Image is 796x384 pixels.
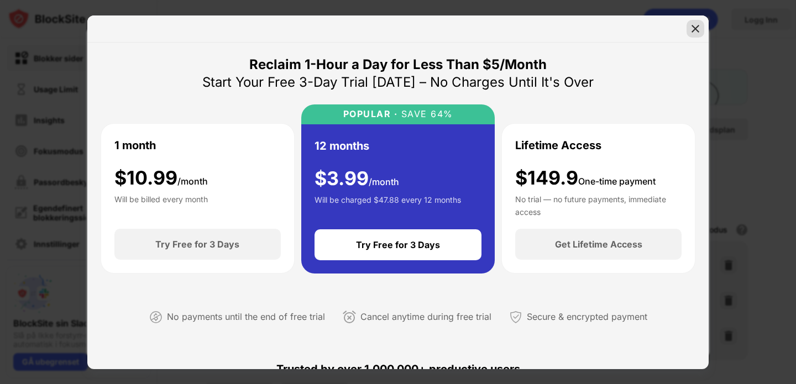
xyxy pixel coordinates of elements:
[114,167,208,190] div: $ 10.99
[343,109,398,119] div: POPULAR ·
[202,73,594,91] div: Start Your Free 3-Day Trial [DATE] – No Charges Until It's Over
[369,176,399,187] span: /month
[578,176,656,187] span: One-time payment
[315,167,399,190] div: $ 3.99
[114,193,208,215] div: Will be billed every month
[315,138,369,154] div: 12 months
[515,137,601,154] div: Lifetime Access
[149,311,163,324] img: not-paying
[167,309,325,325] div: No payments until the end of free trial
[155,239,239,250] div: Try Free for 3 Days
[527,309,647,325] div: Secure & encrypted payment
[177,176,208,187] span: /month
[114,137,156,154] div: 1 month
[249,56,547,73] div: Reclaim 1-Hour a Day for Less Than $5/Month
[315,194,461,216] div: Will be charged $47.88 every 12 months
[515,167,656,190] div: $149.9
[555,239,642,250] div: Get Lifetime Access
[397,109,453,119] div: SAVE 64%
[515,193,682,215] div: No trial — no future payments, immediate access
[509,311,522,324] img: secured-payment
[343,311,356,324] img: cancel-anytime
[356,239,440,250] div: Try Free for 3 Days
[360,309,491,325] div: Cancel anytime during free trial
